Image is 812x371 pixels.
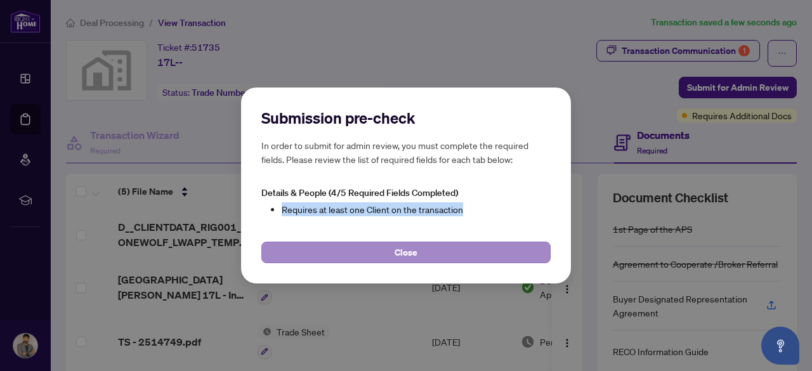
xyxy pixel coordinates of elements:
li: Requires at least one Client on the transaction [282,202,551,216]
button: Close [261,242,551,263]
span: Details & People (4/5 Required Fields Completed) [261,187,458,199]
h2: Submission pre-check [261,108,551,128]
h5: In order to submit for admin review, you must complete the required fields. Please review the lis... [261,138,551,166]
button: Open asap [761,327,799,365]
span: Close [395,242,417,263]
